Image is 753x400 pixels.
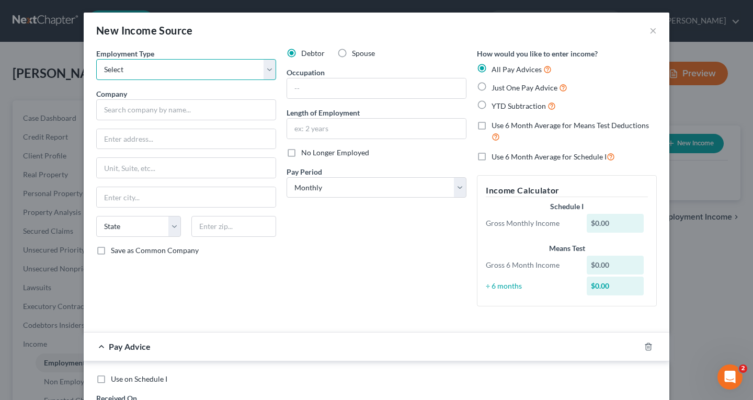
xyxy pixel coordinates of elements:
span: Pay Period [287,167,322,176]
span: Save as Common Company [111,246,199,255]
input: Enter address... [97,129,276,149]
span: No Longer Employed [301,148,369,157]
span: Spouse [352,49,375,58]
div: New Income Source [96,23,193,38]
div: ÷ 6 months [481,281,581,291]
div: $0.00 [587,214,644,233]
span: Use 6 Month Average for Means Test Deductions [492,121,649,130]
div: $0.00 [587,277,644,295]
h5: Income Calculator [486,184,648,197]
label: Occupation [287,67,325,78]
div: Means Test [486,243,648,254]
div: Gross Monthly Income [481,218,581,228]
input: -- [287,78,466,98]
span: Use 6 Month Average for Schedule I [492,152,607,161]
input: Unit, Suite, etc... [97,158,276,178]
div: Schedule I [486,201,648,212]
input: Enter zip... [191,216,276,237]
div: Gross 6 Month Income [481,260,581,270]
span: Pay Advice [109,341,151,351]
span: 2 [739,364,747,373]
div: $0.00 [587,256,644,275]
label: How would you like to enter income? [477,48,598,59]
input: ex: 2 years [287,119,466,139]
span: Just One Pay Advice [492,83,557,92]
input: Enter city... [97,187,276,207]
span: All Pay Advices [492,65,542,74]
span: Use on Schedule I [111,374,167,383]
span: Company [96,89,127,98]
button: × [649,24,657,37]
input: Search company by name... [96,99,276,120]
span: Employment Type [96,49,154,58]
span: YTD Subtraction [492,101,546,110]
span: Debtor [301,49,325,58]
iframe: Intercom live chat [717,364,743,390]
label: Length of Employment [287,107,360,118]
